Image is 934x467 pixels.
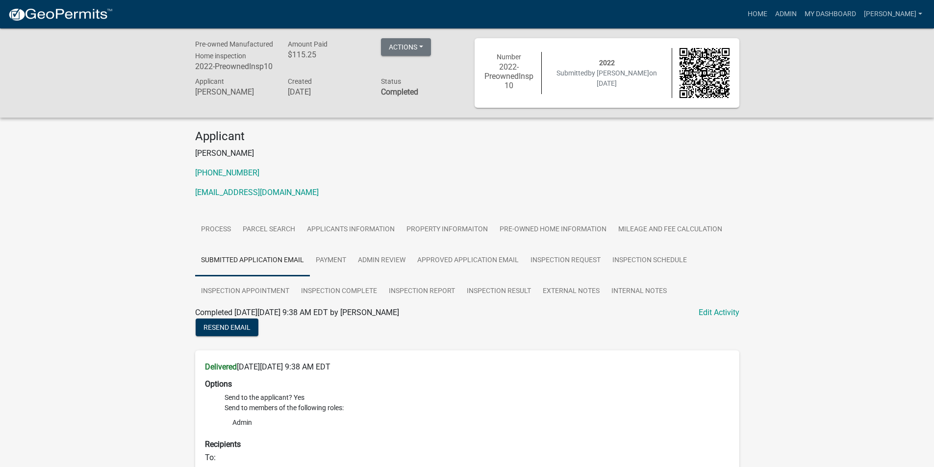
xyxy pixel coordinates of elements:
[195,214,237,246] a: Process
[381,77,401,85] span: Status
[699,307,739,319] a: Edit Activity
[771,5,801,24] a: Admin
[301,214,401,246] a: Applicants Information
[205,453,730,462] h6: To:
[352,245,411,276] a: Admin Review
[860,5,926,24] a: [PERSON_NAME]
[225,415,730,430] li: Admin
[195,62,274,71] h6: 2022-PreownedInsp10
[205,440,241,449] strong: Recipients
[196,319,258,336] button: Resend Email
[599,59,615,67] span: 2022
[195,40,273,60] span: Pre-owned Manufactured Home inspection
[195,245,310,276] a: Submitted Application Email
[588,69,649,77] span: by [PERSON_NAME]
[195,276,295,307] a: Inspection Appointment
[606,276,673,307] a: Internal Notes
[606,245,693,276] a: Inspection Schedule
[612,214,728,246] a: Mileage and fee calculation
[295,276,383,307] a: Inspection Complete
[195,188,319,197] a: [EMAIL_ADDRESS][DOMAIN_NAME]
[497,53,521,61] span: Number
[484,62,534,91] h6: 2022-PreownedInsp10
[195,147,739,159] p: [PERSON_NAME]
[195,168,259,177] a: [PHONE_NUMBER]
[203,323,251,331] span: Resend Email
[195,87,274,97] h6: [PERSON_NAME]
[411,245,525,276] a: Approved Application Email
[461,276,537,307] a: Inspection Result
[237,214,301,246] a: Parcel Search
[205,362,730,371] h6: [DATE][DATE] 9:38 AM EDT
[195,308,399,317] span: Completed [DATE][DATE] 9:38 AM EDT by [PERSON_NAME]
[225,393,730,403] li: Send to the applicant? Yes
[383,276,461,307] a: Inspection Report
[205,362,237,371] strong: Delivered
[680,48,730,98] img: QR code
[381,38,431,56] button: Actions
[556,69,657,87] span: Submitted on [DATE]
[494,214,612,246] a: Pre-owned Home Information
[310,245,352,276] a: Payment
[195,129,739,144] h4: Applicant
[381,87,418,97] strong: Completed
[225,403,730,432] li: Send to members of the following roles:
[195,77,224,85] span: Applicant
[537,276,606,307] a: External Notes
[525,245,606,276] a: Inspection Request
[401,214,494,246] a: Property Informaiton
[288,50,366,59] h6: $115.25
[744,5,771,24] a: Home
[288,87,366,97] h6: [DATE]
[288,77,312,85] span: Created
[801,5,860,24] a: My Dashboard
[288,40,328,48] span: Amount Paid
[205,379,232,389] strong: Options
